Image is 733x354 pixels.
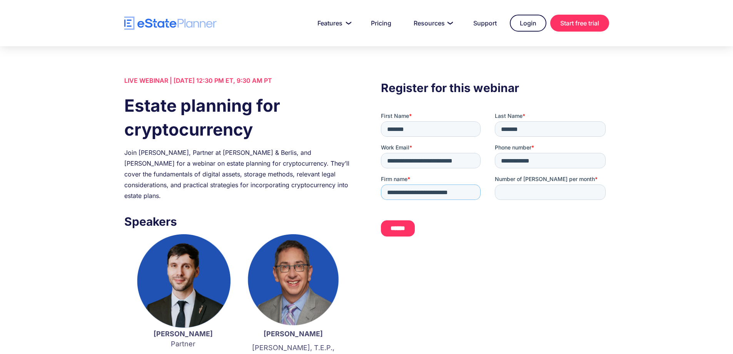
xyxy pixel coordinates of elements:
a: Start free trial [550,15,609,32]
iframe: Form 0 [381,112,609,243]
a: Login [510,15,546,32]
h3: Speakers [124,213,352,230]
h1: Estate planning for cryptocurrency [124,94,352,141]
strong: [PERSON_NAME] [154,330,213,338]
a: home [124,17,217,30]
p: Partner [136,329,230,349]
h3: Register for this webinar [381,79,609,97]
strong: [PERSON_NAME] [264,330,323,338]
a: Pricing [362,15,401,31]
a: Features [308,15,358,31]
a: Support [464,15,506,31]
a: Resources [404,15,460,31]
div: LIVE WEBINAR | [DATE] 12:30 PM ET, 9:30 AM PT [124,75,352,86]
div: Join [PERSON_NAME], Partner at [PERSON_NAME] & Berlis, and [PERSON_NAME] for a webinar on estate ... [124,147,352,201]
